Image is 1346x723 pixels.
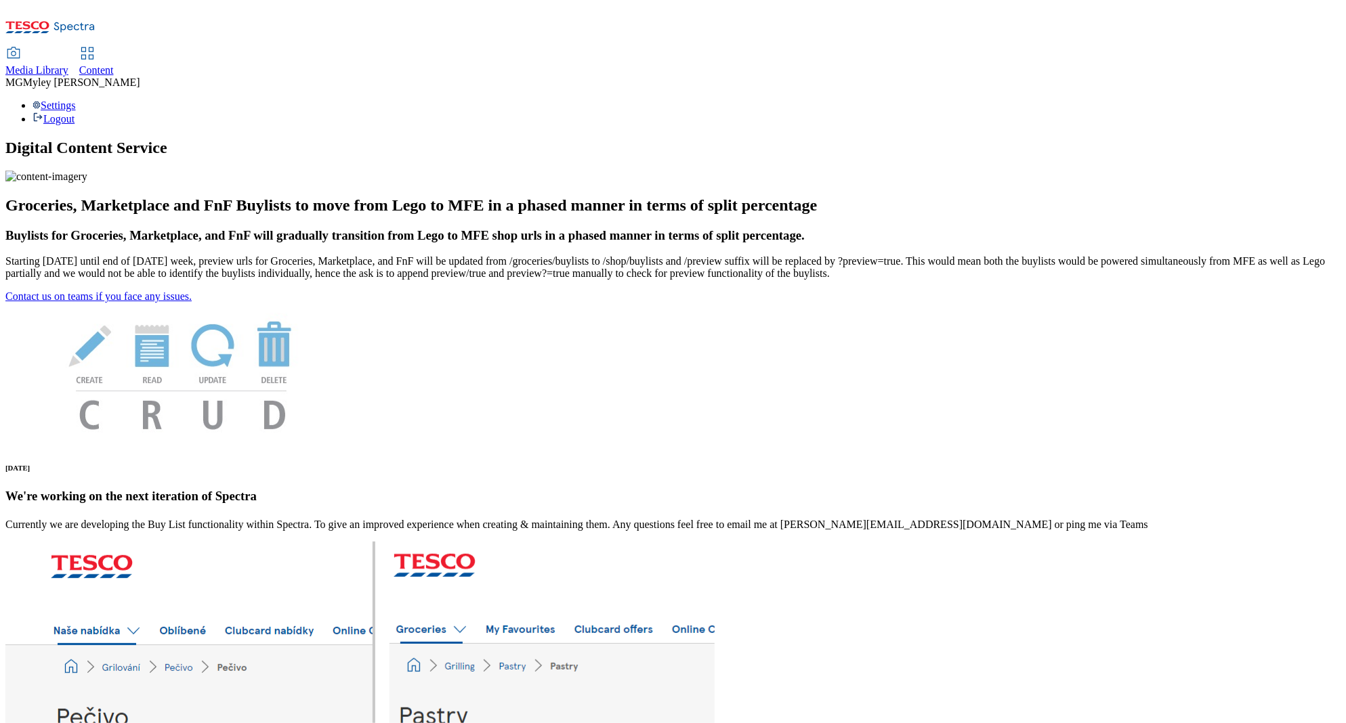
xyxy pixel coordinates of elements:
img: content-imagery [5,171,87,183]
p: Currently we are developing the Buy List functionality within Spectra. To give an improved experi... [5,519,1341,531]
a: Settings [33,100,76,111]
p: Starting [DATE] until end of [DATE] week, preview urls for Groceries, Marketplace, and FnF will b... [5,255,1341,280]
h6: [DATE] [5,464,1341,472]
h1: Digital Content Service [5,139,1341,157]
img: News Image [5,303,358,444]
span: Media Library [5,64,68,76]
span: Content [79,64,114,76]
span: Myley [PERSON_NAME] [23,76,140,88]
h3: We're working on the next iteration of Spectra [5,489,1341,504]
h2: Groceries, Marketplace and FnF Buylists to move from Lego to MFE in a phased manner in terms of s... [5,196,1341,215]
a: Content [79,48,114,76]
a: Media Library [5,48,68,76]
h3: Buylists for Groceries, Marketplace, and FnF will gradually transition from Lego to MFE shop urls... [5,228,1341,243]
span: MG [5,76,23,88]
a: Contact us on teams if you face any issues. [5,290,192,302]
a: Logout [33,113,75,125]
